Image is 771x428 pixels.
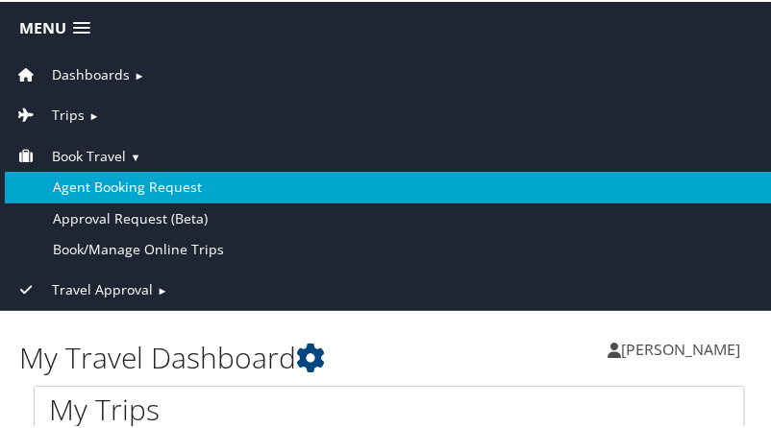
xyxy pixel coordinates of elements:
span: Trips [52,103,85,124]
span: Travel Approval [52,277,153,298]
a: Dashboards [14,63,130,82]
span: Menu [19,17,66,36]
span: Book Travel [52,144,126,165]
a: [PERSON_NAME] [608,319,759,376]
span: Dashboards [52,62,130,83]
span: [PERSON_NAME] [621,337,740,358]
a: Trips [14,104,85,122]
a: Travel Approval [14,278,153,297]
a: Book Travel [14,145,126,163]
a: Menu [10,11,100,42]
h1: My Travel Dashboard [19,336,389,376]
span: ▼ [130,148,140,162]
span: ► [88,107,99,121]
span: ► [157,281,167,296]
span: ► [134,66,144,81]
h1: My Trips [49,388,375,428]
